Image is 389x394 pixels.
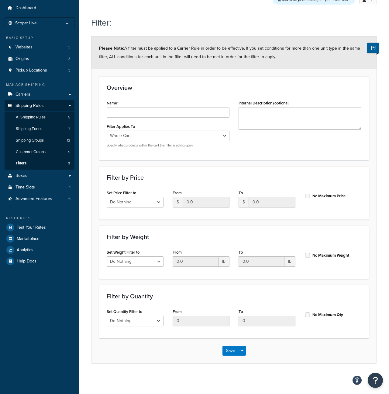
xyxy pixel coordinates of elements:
[5,244,74,255] a: Analytics
[107,124,135,129] label: Filter Applies To
[107,143,229,148] p: Specify what products within the cart this filter is acting upon.
[107,234,361,240] h3: Filter by Weight
[17,225,46,230] span: Test Your Rates
[15,68,47,73] span: Pickup Locations
[5,100,74,170] li: Shipping Rules
[15,103,44,108] span: Shipping Rules
[284,256,295,267] span: lb
[5,182,74,193] a: Time Slots1
[16,138,44,143] span: Shipping Groups
[5,158,74,169] a: Filters3
[91,17,369,29] h1: Filter:
[16,150,46,155] span: Customer Groups
[17,248,33,253] span: Analytics
[312,253,349,258] label: No Maximum Weight
[17,259,36,264] span: Help Docs
[15,56,29,62] span: Origins
[5,65,74,76] li: Pickup Locations
[5,123,74,135] a: Shipping Zones7
[107,84,361,91] h3: Overview
[5,35,74,40] div: Basic Setup
[5,53,74,65] li: Origins
[68,115,70,120] span: 5
[16,126,42,132] span: Shipping Zones
[5,256,74,267] a: Help Docs
[16,161,26,166] span: Filters
[173,191,182,195] label: From
[5,82,74,87] div: Manage Shipping
[239,197,249,207] span: $
[16,115,46,120] span: All Shipping Rules
[5,100,74,111] a: Shipping Rules
[312,312,343,318] label: No Maximum Qty
[68,68,71,73] span: 3
[5,146,74,158] li: Customer Groups
[68,56,71,62] span: 3
[107,101,119,106] label: Name
[5,89,74,100] a: Carriers
[15,45,33,50] span: Websites
[5,123,74,135] li: Shipping Zones
[367,43,379,53] button: Show Help Docs
[68,126,70,132] span: 7
[15,173,27,178] span: Boxes
[15,21,37,26] span: Scope: Live
[67,138,70,143] span: 12
[107,174,361,181] h3: Filter by Price
[5,53,74,65] a: Origins3
[312,193,346,199] label: No Maximum Price
[15,196,52,202] span: Advanced Features
[5,158,74,169] li: Filters
[68,45,71,50] span: 3
[5,170,74,181] a: Boxes
[5,65,74,76] a: Pickup Locations3
[239,101,290,105] label: Internal Description (optional)
[68,161,70,166] span: 3
[5,2,74,14] a: Dashboard
[5,42,74,53] a: Websites3
[107,191,136,195] label: Set Price Filter to
[5,222,74,233] a: Test Your Rates
[5,112,74,123] a: AllShipping Rules5
[107,309,142,314] label: Set Quantity Filter to
[99,45,124,51] strong: Please Note:
[69,185,71,190] span: 1
[239,250,243,255] label: To
[173,250,182,255] label: From
[368,373,383,388] button: Open Resource Center
[15,92,30,97] span: Carriers
[5,216,74,221] div: Resources
[68,196,71,202] span: 6
[5,182,74,193] li: Time Slots
[99,45,360,60] span: A filter must be applied to a Carrier Rule in order to be effective. If you set conditions for mo...
[239,191,243,195] label: To
[5,233,74,244] a: Marketplace
[5,146,74,158] a: Customer Groups5
[107,250,139,255] label: Set Weight Filter to
[5,193,74,205] a: Advanced Features6
[173,309,182,314] label: From
[15,5,36,11] span: Dashboard
[5,135,74,146] li: Shipping Groups
[68,150,70,155] span: 5
[5,42,74,53] li: Websites
[5,193,74,205] li: Advanced Features
[107,293,361,300] h3: Filter by Quantity
[173,197,183,207] span: $
[15,185,35,190] span: Time Slots
[219,256,229,267] span: lb
[239,309,243,314] label: To
[17,236,40,241] span: Marketplace
[5,135,74,146] a: Shipping Groups12
[222,346,239,356] button: Save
